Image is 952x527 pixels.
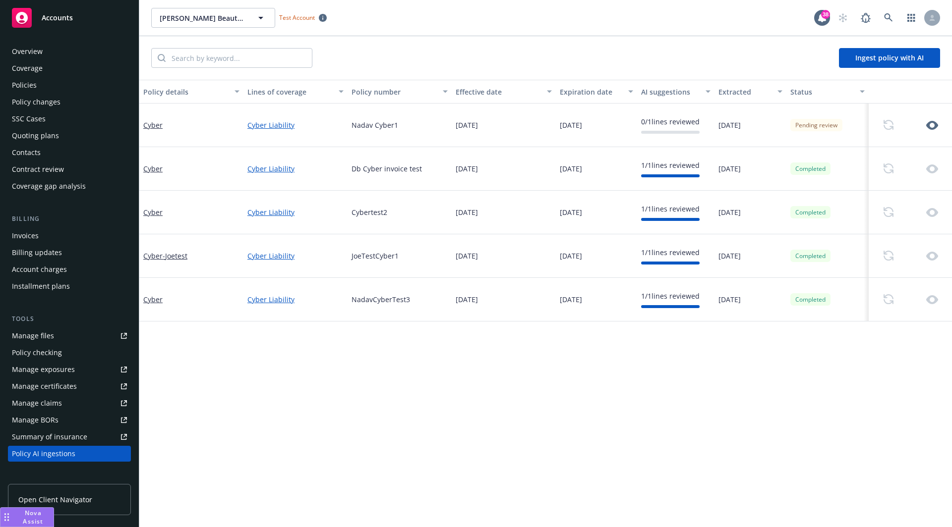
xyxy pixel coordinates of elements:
[790,293,831,306] div: Completed
[12,77,37,93] div: Policies
[8,262,131,277] a: Account charges
[641,247,700,258] div: 1 / 1 lines reviewed
[12,60,43,76] div: Coverage
[790,87,854,97] div: Status
[718,163,741,174] span: [DATE]
[560,120,582,130] span: [DATE]
[556,80,637,104] button: Expiration date
[8,128,131,144] a: Quoting plans
[8,314,131,324] div: Tools
[8,345,131,361] a: Policy checking
[8,111,131,127] a: SSC Cases
[8,161,131,177] a: Contract review
[560,207,582,217] span: [DATE]
[12,328,54,344] div: Manage files
[8,278,131,294] a: Installment plans
[718,207,741,217] span: [DATE]
[158,54,166,62] svg: Search
[901,8,921,28] a: Switch app
[8,145,131,160] a: Contacts
[456,120,478,130] span: [DATE]
[12,378,77,394] div: Manage certificates
[560,294,582,305] span: [DATE]
[790,162,831,175] div: Completed
[143,164,163,173] a: Cyber
[0,508,13,527] div: Drag to move
[247,294,344,305] a: Cyber Liability
[12,362,75,377] div: Manage exposures
[279,13,315,22] span: Test Account
[718,120,741,130] span: [DATE]
[12,111,46,127] div: SSC Cases
[12,161,64,177] div: Contract review
[641,116,700,127] div: 0 / 1 lines reviewed
[560,163,582,174] span: [DATE]
[560,87,622,97] div: Expiration date
[12,94,60,110] div: Policy changes
[8,44,131,59] a: Overview
[21,509,46,526] span: Nova Assist
[790,250,831,262] div: Completed
[143,208,163,217] a: Cyber
[139,80,243,104] button: Policy details
[641,87,700,97] div: AI suggestions
[641,160,700,170] div: 1 / 1 lines reviewed
[718,251,741,261] span: [DATE]
[8,446,131,462] a: Policy AI ingestions
[641,291,700,301] div: 1 / 1 lines reviewed
[275,12,331,23] span: Test Account
[12,44,43,59] div: Overview
[348,80,452,104] button: Policy number
[879,8,898,28] a: Search
[143,251,187,261] a: Cyber
[247,163,344,174] a: Cyber Liability
[143,87,229,97] div: Policy details
[12,128,59,144] div: Quoting plans
[243,80,348,104] button: Lines of coverage
[718,87,771,97] div: Extracted
[8,94,131,110] a: Policy changes
[8,429,131,445] a: Summary of insurance
[12,278,70,294] div: Installment plans
[352,87,437,97] div: Policy number
[12,145,41,160] div: Contacts
[8,4,131,32] a: Accounts
[8,378,131,394] a: Manage certificates
[8,214,131,224] div: Billing
[8,362,131,377] a: Manage exposures
[856,8,876,28] a: Report a Bug
[790,119,842,131] div: Pending review
[8,60,131,76] a: Coverage
[456,207,478,217] span: [DATE]
[8,412,131,428] a: Manage BORs
[790,206,831,218] div: Completed
[839,48,940,68] button: Ingest policy with AI
[8,395,131,411] a: Manage claims
[12,262,67,277] div: Account charges
[456,87,541,97] div: Effective date
[12,395,62,411] div: Manage claims
[143,120,163,130] a: Cyber
[718,294,741,305] span: [DATE]
[247,87,333,97] div: Lines of coverage
[12,429,87,445] div: Summary of insurance
[12,412,59,428] div: Manage BORs
[12,178,86,194] div: Coverage gap analysis
[786,80,869,104] button: Status
[8,245,131,261] a: Billing updates
[163,251,187,261] span: - Joetest
[247,207,344,217] a: Cyber Liability
[8,328,131,344] a: Manage files
[151,8,275,28] button: [PERSON_NAME] Beauty Influencer
[42,14,73,22] span: Accounts
[637,80,715,104] button: AI suggestions
[247,120,344,130] a: Cyber Liability
[352,163,422,174] span: Db Cyber invoice test
[143,295,163,304] a: Cyber
[833,8,853,28] a: Start snowing
[12,345,62,361] div: Policy checking
[12,245,62,261] div: Billing updates
[352,120,398,130] span: Nadav Cyber1
[560,251,582,261] span: [DATE]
